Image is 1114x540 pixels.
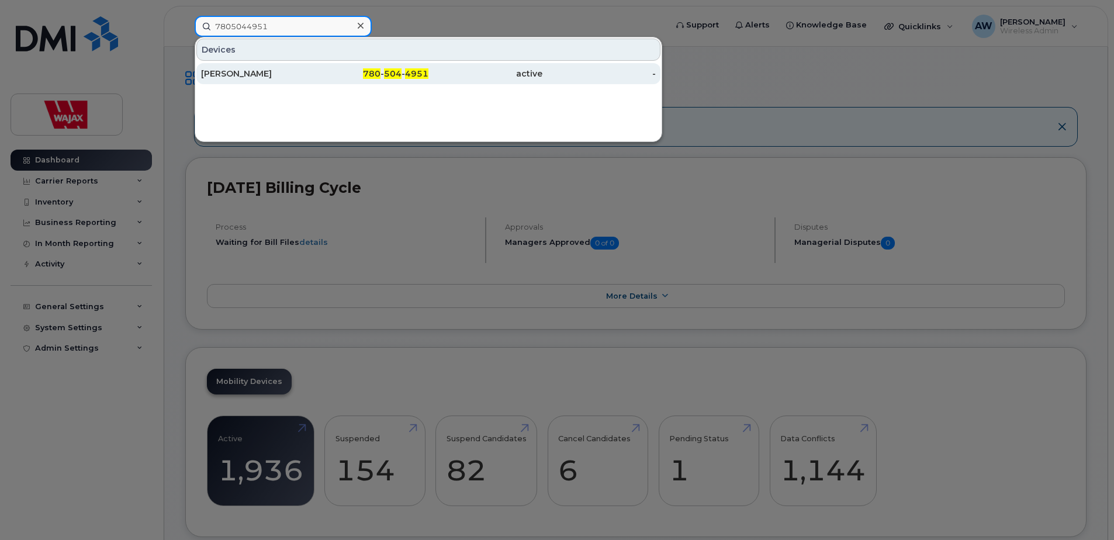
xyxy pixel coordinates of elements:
[384,68,402,79] span: 504
[196,39,660,61] div: Devices
[201,68,315,79] div: [PERSON_NAME]
[363,68,380,79] span: 780
[542,68,656,79] div: -
[428,68,542,79] div: active
[315,68,429,79] div: - -
[196,63,660,84] a: [PERSON_NAME]780-504-4951active-
[405,68,428,79] span: 4951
